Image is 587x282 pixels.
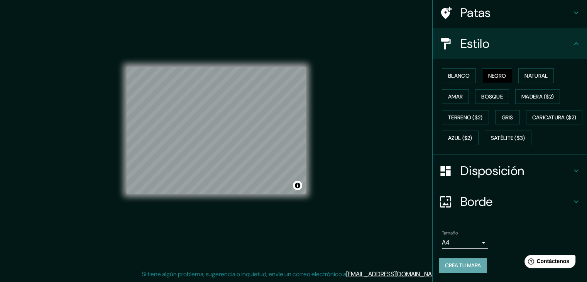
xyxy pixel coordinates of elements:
button: Satélite ($3) [485,131,531,145]
font: Negro [488,72,506,79]
font: Azul ($2) [448,135,472,142]
a: [EMAIL_ADDRESS][DOMAIN_NAME] [346,270,442,278]
div: Disposición [433,155,587,186]
font: Disposición [460,163,524,179]
button: Azul ($2) [442,131,479,145]
font: Amar [448,93,463,100]
button: Caricatura ($2) [526,110,583,125]
button: Negro [482,68,513,83]
div: Borde [433,186,587,217]
font: Caricatura ($2) [532,114,577,121]
button: Blanco [442,68,476,83]
font: Blanco [448,72,470,79]
font: Estilo [460,36,489,52]
font: Satélite ($3) [491,135,525,142]
button: Gris [495,110,520,125]
button: Madera ($2) [515,89,560,104]
button: Activar o desactivar atribución [293,181,302,190]
button: Terreno ($2) [442,110,489,125]
font: A4 [442,238,450,246]
font: Madera ($2) [521,93,554,100]
canvas: Mapa [127,67,306,194]
div: A4 [442,236,488,249]
font: Patas [460,5,491,21]
font: Bosque [481,93,503,100]
button: Amar [442,89,469,104]
font: Tamaño [442,230,458,236]
button: Natural [518,68,554,83]
iframe: Lanzador de widgets de ayuda [518,252,579,274]
font: Terreno ($2) [448,114,483,121]
button: Crea tu mapa [439,258,487,273]
div: Estilo [433,28,587,59]
button: Bosque [475,89,509,104]
font: Borde [460,194,493,210]
font: Natural [524,72,548,79]
font: Si tiene algún problema, sugerencia o inquietud, envíe un correo electrónico a [142,270,346,278]
font: Gris [502,114,513,121]
font: Crea tu mapa [445,262,481,269]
